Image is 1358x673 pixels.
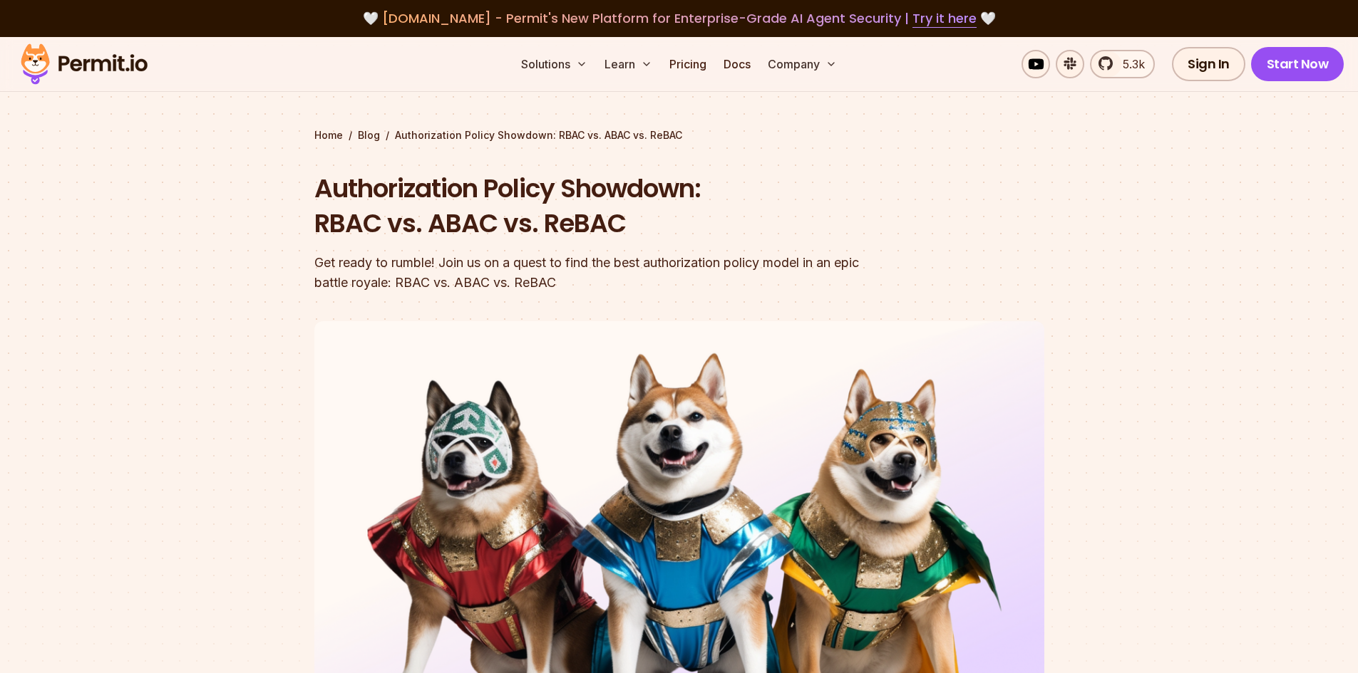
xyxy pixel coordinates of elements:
[515,50,593,78] button: Solutions
[762,50,843,78] button: Company
[718,50,756,78] a: Docs
[1090,50,1155,78] a: 5.3k
[1114,56,1145,73] span: 5.3k
[1172,47,1245,81] a: Sign In
[314,253,862,293] div: Get ready to rumble! Join us on a quest to find the best authorization policy model in an epic ba...
[14,40,154,88] img: Permit logo
[314,128,343,142] a: Home
[314,128,1044,142] div: / /
[34,9,1324,28] div: 🤍 🤍
[1251,47,1344,81] a: Start Now
[599,50,658,78] button: Learn
[664,50,712,78] a: Pricing
[314,171,862,241] h1: Authorization Policy Showdown: RBAC vs. ABAC vs. ReBAC
[382,9,977,27] span: [DOMAIN_NAME] - Permit's New Platform for Enterprise-Grade AI Agent Security |
[358,128,380,142] a: Blog
[912,9,977,28] a: Try it here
